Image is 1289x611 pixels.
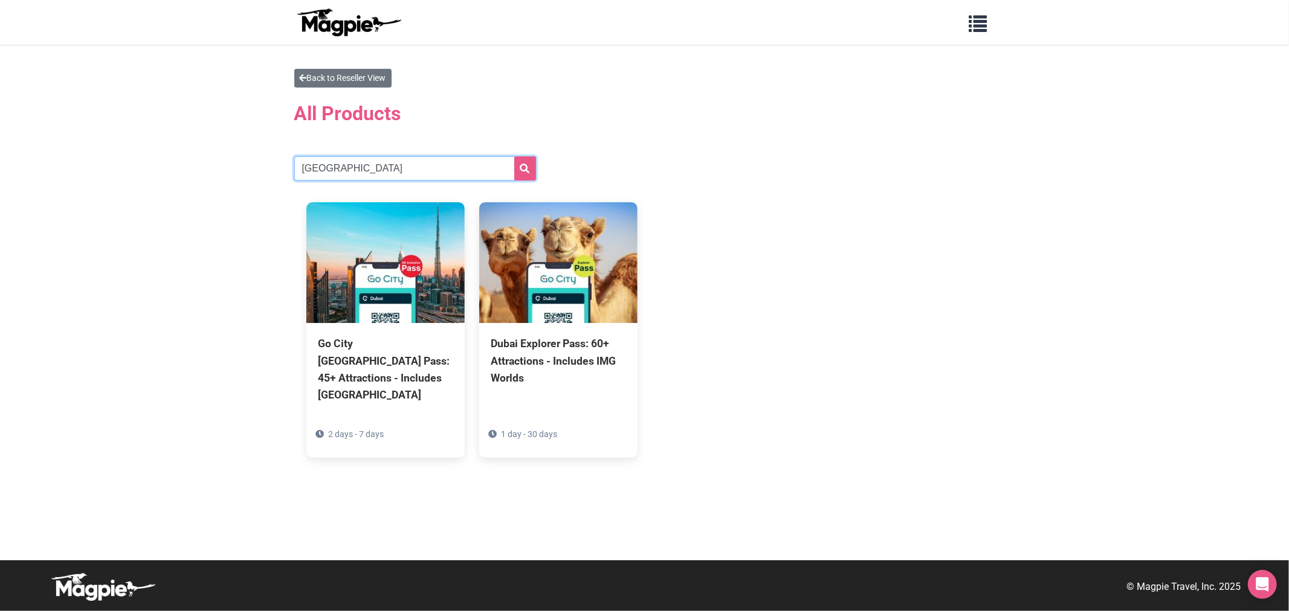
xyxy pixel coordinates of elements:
[294,69,392,88] a: Back to Reseller View
[294,156,536,181] input: Search products...
[306,202,465,458] a: Go City [GEOGRAPHIC_DATA] Pass: 45+ Attractions - Includes [GEOGRAPHIC_DATA] 2 days - 7 days
[491,335,625,386] div: Dubai Explorer Pass: 60+ Attractions - Includes IMG Worlds
[294,8,403,37] img: logo-ab69f6fb50320c5b225c76a69d11143b.png
[48,572,157,601] img: logo-white-d94fa1abed81b67a048b3d0f0ab5b955.png
[479,202,638,323] img: Dubai Explorer Pass: 60+ Attractions - Includes IMG Worlds
[329,429,384,439] span: 2 days - 7 days
[1248,570,1277,599] div: Open Intercom Messenger
[294,95,995,132] h2: All Products
[1126,579,1241,595] p: © Magpie Travel, Inc. 2025
[479,202,638,440] a: Dubai Explorer Pass: 60+ Attractions - Includes IMG Worlds 1 day - 30 days
[502,429,558,439] span: 1 day - 30 days
[306,202,465,323] img: Go City Dubai Pass: 45+ Attractions - Includes Burj Khalifa
[318,335,453,403] div: Go City [GEOGRAPHIC_DATA] Pass: 45+ Attractions - Includes [GEOGRAPHIC_DATA]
